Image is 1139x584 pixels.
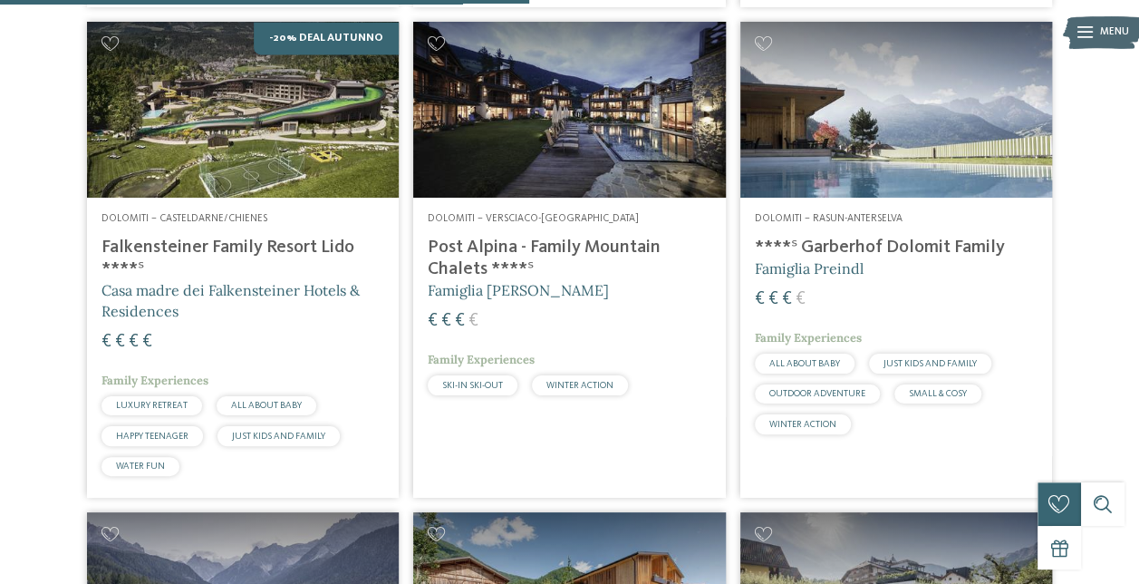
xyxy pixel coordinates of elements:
[546,381,613,390] span: WINTER ACTION
[115,333,125,351] span: €
[231,401,302,410] span: ALL ABOUT BABY
[768,290,778,308] span: €
[755,213,903,224] span: Dolomiti – Rasun-Anterselva
[413,22,725,198] img: Post Alpina - Family Mountain Chalets ****ˢ
[769,359,840,368] span: ALL ABOUT BABY
[909,389,967,398] span: SMALL & COSY
[428,281,609,299] span: Famiglia [PERSON_NAME]
[142,333,152,351] span: €
[87,22,399,498] a: Cercate un hotel per famiglie? Qui troverete solo i migliori! -20% Deal Autunno Dolomiti – Castel...
[755,259,864,277] span: Famiglia Preindl
[101,237,384,280] h4: Falkensteiner Family Resort Lido ****ˢ
[232,432,325,441] span: JUST KIDS AND FAMILY
[428,213,639,224] span: Dolomiti – Versciaco-[GEOGRAPHIC_DATA]
[442,381,503,390] span: SKI-IN SKI-OUT
[740,22,1052,498] a: Cercate un hotel per famiglie? Qui troverete solo i migliori! Dolomiti – Rasun-Anterselva ****ˢ G...
[116,432,188,441] span: HAPPY TEENAGER
[468,312,478,330] span: €
[101,281,360,319] span: Casa madre dei Falkensteiner Hotels & Residences
[413,22,725,498] a: Cercate un hotel per famiglie? Qui troverete solo i migliori! Dolomiti – Versciaco-[GEOGRAPHIC_DA...
[116,401,188,410] span: LUXURY RETREAT
[769,389,865,398] span: OUTDOOR ADVENTURE
[101,373,208,388] span: Family Experiences
[428,237,710,280] h4: Post Alpina - Family Mountain Chalets ****ˢ
[428,352,535,367] span: Family Experiences
[101,213,267,224] span: Dolomiti – Casteldarne/Chienes
[755,330,862,346] span: Family Experiences
[455,312,465,330] span: €
[769,420,836,429] span: WINTER ACTION
[740,22,1052,198] img: Cercate un hotel per famiglie? Qui troverete solo i migliori!
[883,359,977,368] span: JUST KIDS AND FAMILY
[87,22,399,198] img: Cercate un hotel per famiglie? Qui troverete solo i migliori!
[441,312,451,330] span: €
[428,312,438,330] span: €
[782,290,792,308] span: €
[755,237,1038,258] h4: ****ˢ Garberhof Dolomit Family
[796,290,806,308] span: €
[101,333,111,351] span: €
[116,462,165,471] span: WATER FUN
[129,333,139,351] span: €
[755,290,765,308] span: €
